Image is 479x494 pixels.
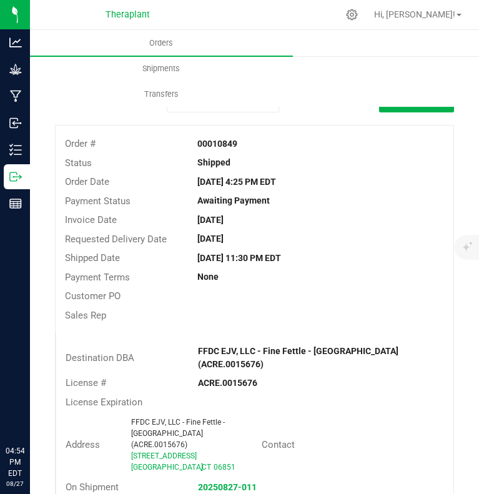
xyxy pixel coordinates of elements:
inline-svg: Grow [9,63,22,76]
a: Orders [30,30,293,56]
span: [STREET_ADDRESS] [131,452,197,460]
strong: [DATE] [197,234,224,244]
strong: Shipped [197,157,230,167]
span: 06851 [214,463,235,472]
span: Address [66,439,100,450]
strong: ACRE.0015676 [198,378,257,388]
span: On Shipment [66,482,119,493]
span: License Expiration [66,397,142,408]
inline-svg: Manufacturing [9,90,22,102]
span: Payment Terms [65,272,130,283]
span: Order Date [65,176,109,187]
strong: 00010849 [197,139,237,149]
span: CT [202,463,211,472]
div: Manage settings [344,9,360,21]
span: Status [65,157,92,169]
inline-svg: Inventory [9,144,22,156]
strong: [DATE] [197,215,224,225]
span: Invoice Date [65,214,117,225]
span: , [200,463,202,472]
a: Transfers [30,81,293,107]
strong: [DATE] 11:30 PM EDT [197,253,281,263]
p: 08/27 [6,479,24,488]
span: Shipped Date [65,252,120,264]
strong: [DATE] 4:25 PM EDT [197,177,276,187]
inline-svg: Outbound [9,170,22,183]
span: Order # [65,138,96,149]
span: Requested Delivery Date [65,234,167,245]
strong: Awaiting Payment [197,195,270,205]
inline-svg: Inbound [9,117,22,129]
strong: None [197,272,219,282]
span: Orders [132,37,190,49]
inline-svg: Analytics [9,36,22,49]
strong: FFDC EJV, LLC - Fine Fettle - [GEOGRAPHIC_DATA] (ACRE.0015676) [198,346,398,369]
a: 20250827-011 [198,482,257,492]
a: Shipments [30,56,293,82]
span: FFDC EJV, LLC - Fine Fettle - [GEOGRAPHIC_DATA] (ACRE.0015676) [131,418,225,449]
span: Hi, [PERSON_NAME]! [374,9,455,19]
span: Theraplant [106,9,150,20]
iframe: Resource center [12,394,50,432]
span: Payment Status [65,195,131,207]
span: Sales Rep [65,310,106,321]
span: Transfers [127,89,195,100]
span: Destination DBA [66,352,134,363]
p: 04:54 PM EDT [6,445,24,479]
span: License # [66,377,106,388]
span: Contact [262,439,295,450]
span: [GEOGRAPHIC_DATA] [131,463,203,472]
span: Customer PO [65,290,121,302]
span: Shipments [126,63,197,74]
inline-svg: Reports [9,197,22,210]
iframe: Resource center unread badge [37,392,52,407]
